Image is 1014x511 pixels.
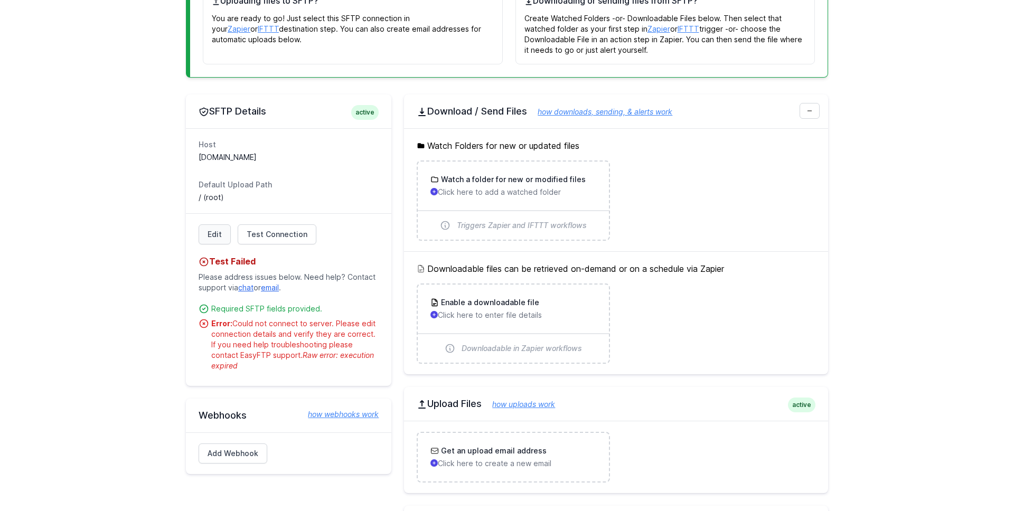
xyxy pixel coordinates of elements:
[212,7,494,45] p: You are ready to go! Just select this SFTP connection in your or destination step. You can also c...
[647,24,670,33] a: Zapier
[417,262,815,275] h5: Downloadable files can be retrieved on-demand or on a schedule via Zapier
[430,187,596,197] p: Click here to add a watched folder
[462,343,582,354] span: Downloadable in Zapier workflows
[199,139,379,150] dt: Host
[439,446,547,456] h3: Get an upload email address
[418,162,608,240] a: Watch a folder for new or modified files Click here to add a watched folder Triggers Zapier and I...
[439,174,586,185] h3: Watch a folder for new or modified files
[211,319,232,328] strong: Error:
[199,179,379,190] dt: Default Upload Path
[527,107,672,116] a: how downloads, sending, & alerts work
[788,398,815,412] span: active
[199,409,379,422] h2: Webhooks
[199,152,379,163] dd: [DOMAIN_NAME]
[430,310,596,320] p: Click here to enter file details
[418,433,608,481] a: Get an upload email address Click here to create a new email
[247,229,307,240] span: Test Connection
[199,443,267,463] a: Add Webhook
[199,224,231,244] a: Edit
[351,105,379,120] span: active
[524,7,806,55] p: Create Watched Folders -or- Downloadable Files below. Then select that watched folder as your fir...
[199,255,379,268] h4: Test Failed
[199,268,379,297] p: Please address issues below. Need help? Contact support via or .
[211,304,379,314] div: Required SFTP fields provided.
[199,192,379,203] dd: / (root)
[417,139,815,152] h5: Watch Folders for new or updated files
[199,105,379,118] h2: SFTP Details
[418,285,608,363] a: Enable a downloadable file Click here to enter file details Downloadable in Zapier workflows
[457,220,587,231] span: Triggers Zapier and IFTTT workflows
[961,458,1001,498] iframe: Drift Widget Chat Controller
[439,297,539,308] h3: Enable a downloadable file
[238,283,253,292] a: chat
[417,105,815,118] h2: Download / Send Files
[678,24,699,33] a: IFTTT
[261,283,279,292] a: email
[211,318,379,371] div: Could not connect to server. Please edit connection details and verify they are correct. If you n...
[297,409,379,420] a: how webhooks work
[482,400,555,409] a: how uploads work
[430,458,596,469] p: Click here to create a new email
[258,24,279,33] a: IFTTT
[228,24,250,33] a: Zapier
[417,398,815,410] h2: Upload Files
[238,224,316,244] a: Test Connection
